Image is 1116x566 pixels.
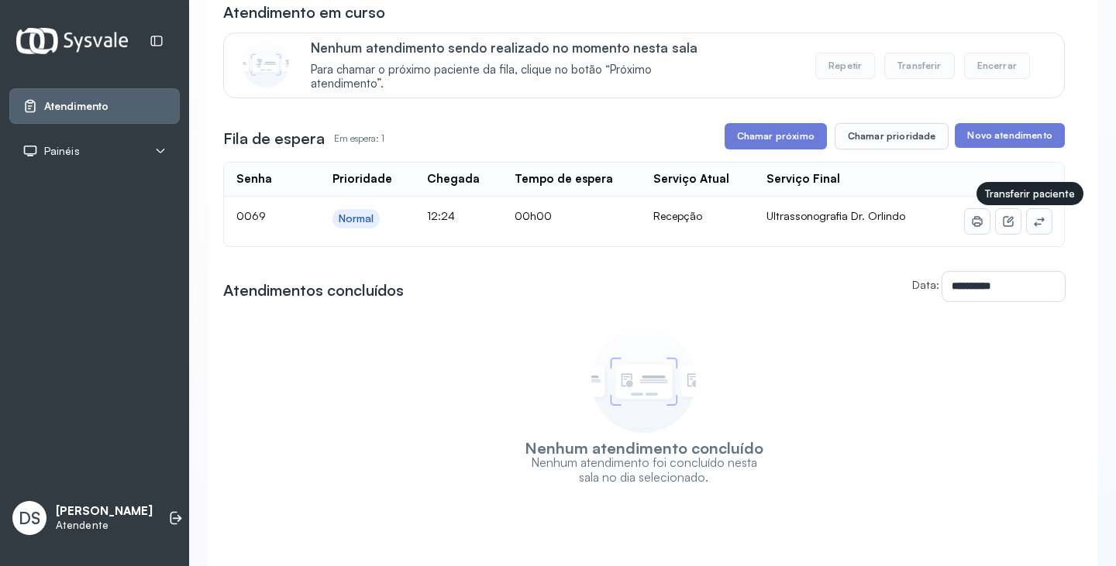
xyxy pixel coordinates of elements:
div: Recepção [653,209,742,223]
p: Nenhum atendimento sendo realizado no momento nesta sala [311,39,721,56]
button: Repetir [815,53,875,79]
p: Atendente [56,519,153,532]
h3: Fila de espera [223,128,325,149]
img: Imagem de empty state [591,328,696,433]
span: Ultrassonografia Dr. Orlindo [766,209,905,222]
div: Normal [339,212,374,225]
button: Chamar prioridade [835,123,949,149]
span: Atendimento [44,100,108,113]
div: Serviço Final [766,172,840,187]
button: Novo atendimento [955,123,1064,148]
a: Atendimento [22,98,167,114]
span: 0069 [236,209,266,222]
span: 12:24 [427,209,455,222]
h3: Nenhum atendimento concluído [525,441,763,455]
button: Encerrar [964,53,1030,79]
h3: Atendimento em curso [223,2,385,23]
div: Prioridade [332,172,392,187]
p: Nenhum atendimento foi concluído nesta sala no dia selecionado. [522,455,766,485]
div: Senha [236,172,272,187]
p: [PERSON_NAME] [56,504,153,519]
span: Painéis [44,145,80,158]
p: Em espera: 1 [334,128,384,149]
h3: Atendimentos concluídos [223,280,404,301]
div: Serviço Atual [653,172,729,187]
button: Chamar próximo [725,123,827,149]
label: Data: [912,278,939,291]
button: Transferir [884,53,955,79]
div: Chegada [427,172,480,187]
img: Imagem de CalloutCard [243,41,289,87]
span: Para chamar o próximo paciente da fila, clique no botão “Próximo atendimento”. [311,63,721,92]
img: Logotipo do estabelecimento [16,28,128,53]
div: Tempo de espera [515,172,613,187]
span: 00h00 [515,209,552,222]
